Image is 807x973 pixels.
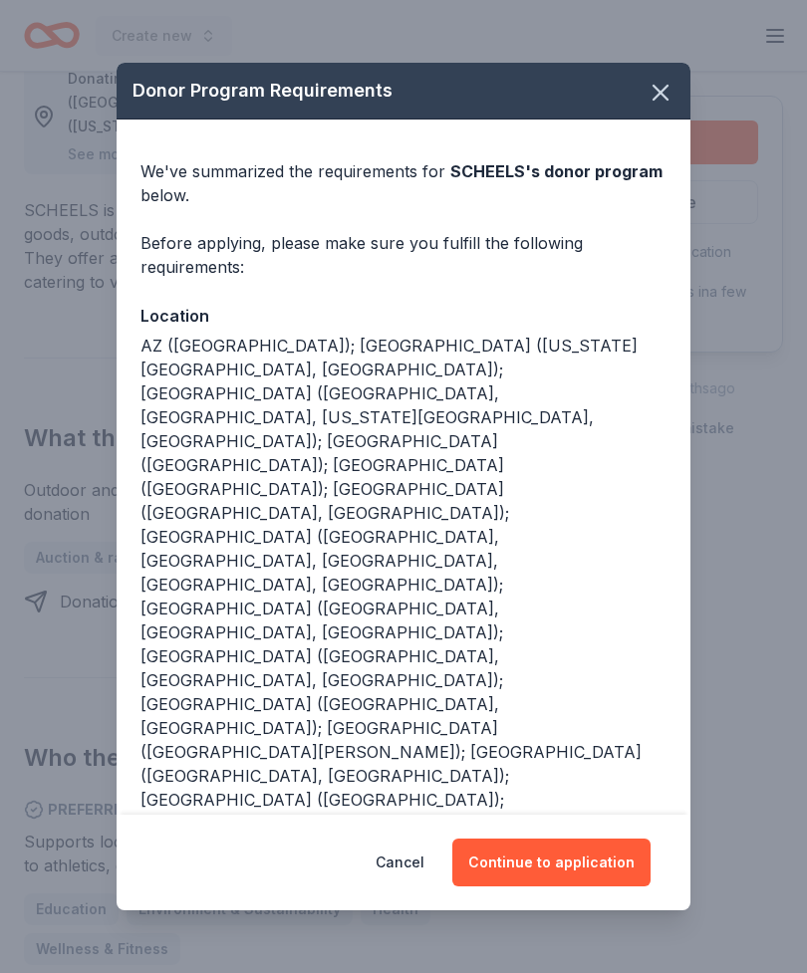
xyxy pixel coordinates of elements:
div: We've summarized the requirements for below. [140,159,667,207]
div: Location [140,303,667,329]
button: Continue to application [452,839,651,886]
span: SCHEELS 's donor program [450,161,663,181]
div: Donor Program Requirements [117,63,690,120]
div: Before applying, please make sure you fulfill the following requirements: [140,231,667,279]
div: AZ ([GEOGRAPHIC_DATA]); [GEOGRAPHIC_DATA] ([US_STATE][GEOGRAPHIC_DATA], [GEOGRAPHIC_DATA]); [GEOG... [140,334,667,883]
button: Cancel [376,839,424,886]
